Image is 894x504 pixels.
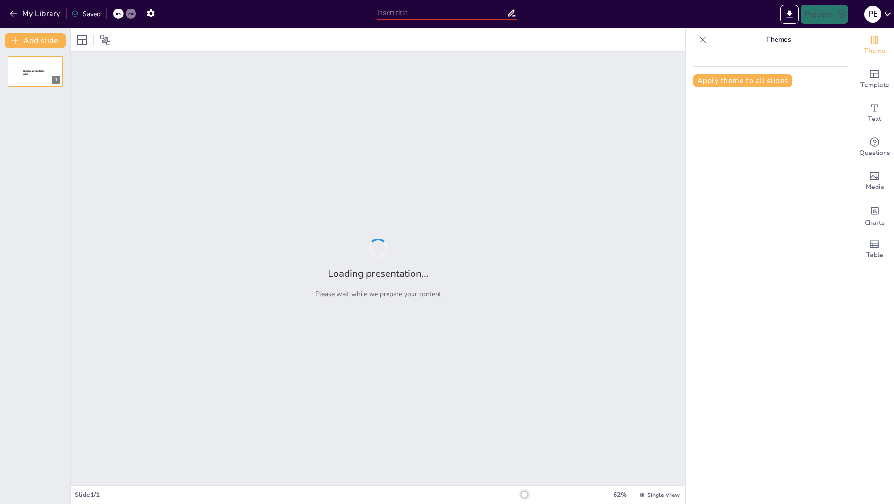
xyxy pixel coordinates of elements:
[860,148,890,158] span: Questions
[856,232,894,266] div: Add a table
[856,96,894,130] div: Add text boxes
[5,33,66,48] button: Add slide
[860,80,889,90] span: Template
[866,250,883,260] span: Table
[7,6,64,21] button: My Library
[865,218,885,228] span: Charts
[23,70,44,75] span: Sendsteps presentation editor
[856,62,894,96] div: Add ready made slides
[864,6,881,23] div: P E
[100,34,111,46] span: Position
[856,164,894,198] div: Add images, graphics, shapes or video
[608,490,631,499] div: 62 %
[52,76,60,84] div: 1
[71,9,101,18] div: Saved
[693,74,792,87] button: Apply theme to all slides
[856,130,894,164] div: Get real-time input from your audience
[75,33,90,48] div: Layout
[864,46,886,56] span: Theme
[315,290,441,299] p: Please wait while we prepare your content
[801,5,848,24] button: Present
[328,267,429,280] h2: Loading presentation...
[647,491,680,499] span: Single View
[780,5,799,24] button: Export to PowerPoint
[864,5,881,24] button: P E
[8,56,63,87] div: 1
[856,28,894,62] div: Change the overall theme
[856,198,894,232] div: Add charts and graphs
[75,490,508,499] div: Slide 1 / 1
[377,6,507,20] input: Insert title
[868,114,881,124] span: Text
[710,28,846,51] p: Themes
[866,182,884,192] span: Media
